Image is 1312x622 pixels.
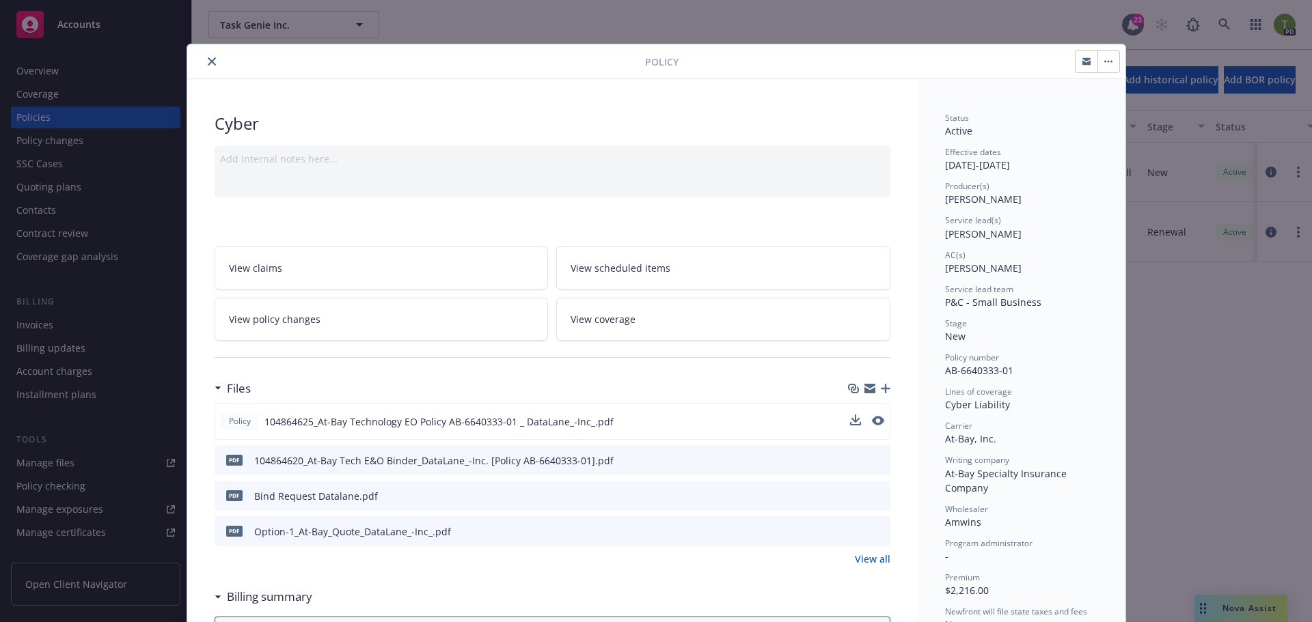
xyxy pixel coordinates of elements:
[227,380,251,397] h3: Files
[945,537,1033,549] span: Program administrator
[945,330,966,343] span: New
[215,112,890,135] div: Cyber
[855,552,890,566] a: View all
[945,432,996,445] span: At-Bay, Inc.
[851,524,862,539] button: download file
[945,112,969,124] span: Status
[227,588,312,606] h3: Billing summary
[945,296,1041,309] span: P&C - Small Business
[945,571,980,583] span: Premium
[229,261,282,275] span: View claims
[945,317,967,329] span: Stage
[215,380,251,397] div: Files
[851,489,862,503] button: download file
[945,386,1012,397] span: Lines of coverage
[945,146,1098,172] div: [DATE] - [DATE]
[945,584,989,597] span: $2,216.00
[215,298,549,341] a: View policy changes
[254,524,451,539] div: Option-1_At-Bay_Quote_DataLane_-Inc_.pdf
[850,414,861,429] button: download file
[945,454,1009,466] span: Writing company
[204,53,220,70] button: close
[264,414,614,429] span: 104864625_At-Bay Technology EO Policy AB-6640333-01 _ DataLane_-Inc_.pdf
[226,415,254,427] span: Policy
[215,588,312,606] div: Billing summary
[945,283,1013,295] span: Service lead team
[645,55,679,69] span: Policy
[254,489,378,503] div: Bind Request Datalane.pdf
[254,453,614,468] div: 104864620_At-Bay Tech E&O Binder_DataLane_-Inc. [Policy AB-6640333-01].pdf
[945,550,948,563] span: -
[571,312,635,326] span: View coverage
[556,298,890,341] a: View coverage
[945,249,966,261] span: AC(s)
[226,490,243,500] span: pdf
[945,261,1022,274] span: [PERSON_NAME]
[229,312,320,326] span: View policy changes
[945,364,1013,377] span: AB-6640333-01
[945,193,1022,206] span: [PERSON_NAME]
[220,152,885,166] div: Add internal notes here...
[215,246,549,289] a: View claims
[873,489,885,503] button: preview file
[851,453,862,468] button: download file
[850,414,861,425] button: download file
[945,146,1001,158] span: Effective dates
[945,420,972,432] span: Carrier
[945,397,1098,412] div: Cyber Liability
[571,261,670,275] span: View scheduled items
[226,526,243,536] span: pdf
[945,467,1069,494] span: At-Bay Specialty Insurance Company
[945,606,1087,617] span: Newfront will file state taxes and fees
[945,214,1001,226] span: Service lead(s)
[945,180,989,192] span: Producer(s)
[226,455,243,465] span: pdf
[945,352,999,363] span: Policy number
[945,503,988,515] span: Wholesaler
[872,414,884,429] button: preview file
[873,453,885,468] button: preview file
[945,124,972,137] span: Active
[872,416,884,425] button: preview file
[945,515,981,528] span: Amwins
[873,524,885,539] button: preview file
[945,227,1022,240] span: [PERSON_NAME]
[556,246,890,289] a: View scheduled items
